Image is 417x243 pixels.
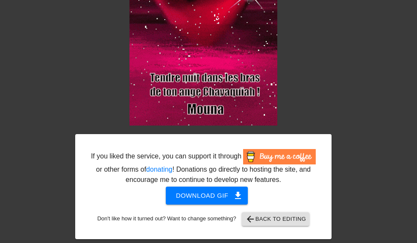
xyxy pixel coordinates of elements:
[245,214,255,224] span: arrow_back
[88,212,318,226] div: Don't like how it turned out? Want to change something?
[243,149,316,164] img: Buy Me A Coffee
[90,149,317,185] div: If you liked the service, you can support it through or other forms of ! Donations go directly to...
[176,190,238,201] span: Download gif
[146,166,172,173] a: donating
[166,187,248,205] button: Download gif
[245,214,306,224] span: Back to Editing
[233,190,243,201] span: get_app
[242,212,310,226] button: Back to Editing
[159,191,248,199] a: Download gif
